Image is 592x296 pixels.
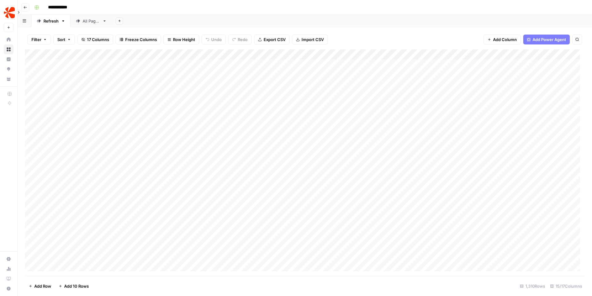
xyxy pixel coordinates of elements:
[53,35,75,44] button: Sort
[4,64,14,74] a: Opportunities
[4,284,14,294] button: Help + Support
[228,35,252,44] button: Redo
[4,44,14,54] a: Browse
[64,283,89,289] span: Add 10 Rows
[57,36,65,43] span: Sort
[31,15,71,27] a: Refresh
[493,36,517,43] span: Add Column
[87,36,109,43] span: 17 Columns
[302,36,324,43] span: Import CSV
[211,36,222,43] span: Undo
[202,35,226,44] button: Undo
[532,36,566,43] span: Add Power Agent
[27,35,51,44] button: Filter
[4,274,14,284] a: Learning Hub
[548,281,585,291] div: 15/17 Columns
[173,36,195,43] span: Row Height
[125,36,157,43] span: Freeze Columns
[71,15,112,27] a: All Pages
[163,35,199,44] button: Row Height
[25,281,55,291] button: Add Row
[4,74,14,84] a: Your Data
[4,35,14,44] a: Home
[43,18,59,24] div: Refresh
[523,35,570,44] button: Add Power Agent
[238,36,248,43] span: Redo
[4,264,14,274] a: Usage
[116,35,161,44] button: Freeze Columns
[517,281,548,291] div: 1,310 Rows
[4,54,14,64] a: Insights
[4,5,14,20] button: Workspace: ChargebeeOps
[4,254,14,264] a: Settings
[254,35,290,44] button: Export CSV
[4,7,15,18] img: ChargebeeOps Logo
[55,281,92,291] button: Add 10 Rows
[83,18,100,24] div: All Pages
[292,35,328,44] button: Import CSV
[483,35,521,44] button: Add Column
[77,35,113,44] button: 17 Columns
[34,283,51,289] span: Add Row
[264,36,286,43] span: Export CSV
[31,36,41,43] span: Filter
